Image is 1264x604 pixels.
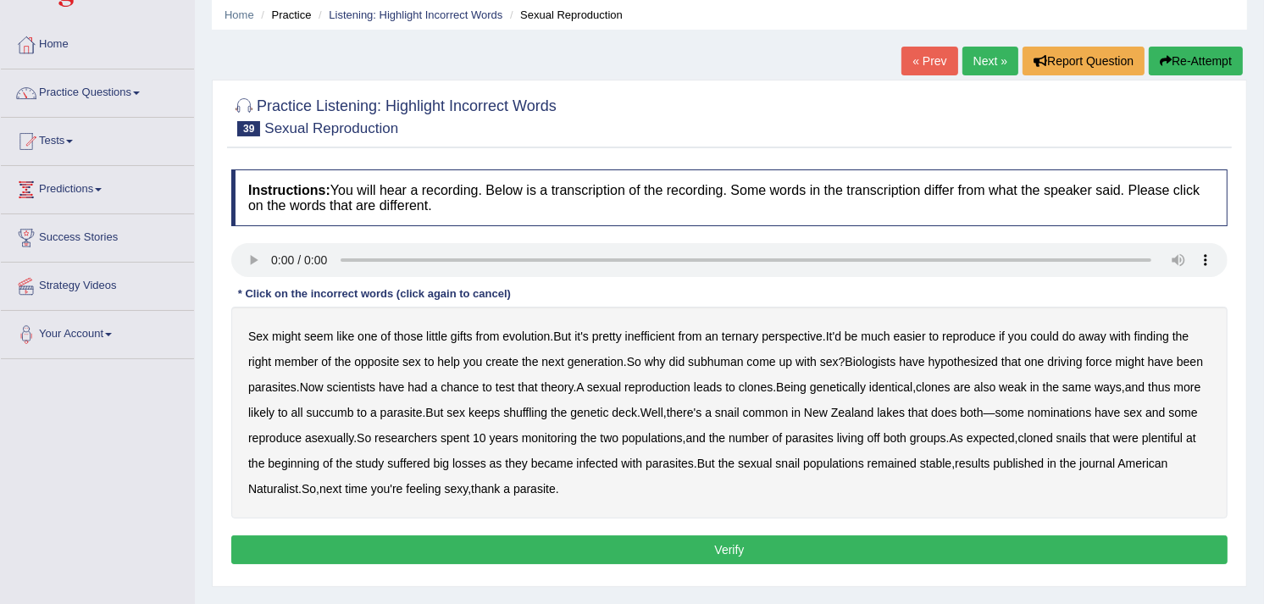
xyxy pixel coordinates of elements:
[1086,355,1112,368] b: force
[884,431,906,445] b: both
[622,431,683,445] b: populations
[1024,355,1044,368] b: one
[394,330,423,343] b: those
[434,457,450,470] b: big
[669,355,685,368] b: did
[304,330,333,343] b: seem
[1018,431,1053,445] b: cloned
[686,431,706,445] b: and
[1148,380,1170,394] b: thus
[804,406,828,419] b: New
[1,118,194,160] a: Tests
[505,457,527,470] b: they
[1056,431,1087,445] b: snails
[522,431,577,445] b: monitoring
[272,330,301,343] b: might
[248,183,330,197] b: Instructions:
[587,380,621,394] b: sexual
[1008,330,1028,343] b: you
[1177,355,1203,368] b: been
[709,431,725,445] b: the
[908,406,928,419] b: that
[715,406,740,419] b: snail
[1060,457,1076,470] b: the
[962,47,1018,75] a: Next »
[1186,431,1196,445] b: at
[920,457,951,470] b: stable
[231,169,1228,226] h4: You will hear a recording. Below is a transcription of the recording. Some words in the transcrip...
[305,431,353,445] b: asexually
[967,431,1015,445] b: expected
[916,380,950,394] b: clones
[248,406,274,419] b: likely
[796,355,817,368] b: with
[531,457,574,470] b: became
[877,406,905,419] b: lakes
[424,355,435,368] b: to
[541,355,563,368] b: next
[358,330,377,343] b: one
[592,330,622,343] b: pretty
[775,457,800,470] b: snail
[257,7,311,23] li: Practice
[999,380,1027,394] b: weak
[1168,406,1197,419] b: some
[496,380,515,394] b: test
[471,482,500,496] b: thank
[380,406,423,419] b: parasite
[1123,406,1142,419] b: sex
[627,355,641,368] b: So
[335,355,351,368] b: the
[518,380,537,394] b: that
[441,431,469,445] b: spent
[1,166,194,208] a: Predictions
[319,482,341,496] b: next
[371,482,403,496] b: you're
[624,380,690,394] b: reproduction
[278,406,288,419] b: to
[231,285,518,302] div: * Click on the incorrect words (click again to cancel)
[1134,330,1169,343] b: finding
[1,69,194,112] a: Practice Questions
[1062,330,1076,343] b: do
[291,406,303,419] b: all
[370,406,377,419] b: a
[820,355,839,368] b: sex
[327,380,376,394] b: scientists
[446,406,465,419] b: sex
[323,457,333,470] b: of
[1095,406,1120,419] b: have
[574,330,589,343] b: it's
[1142,431,1183,445] b: plentiful
[576,380,584,394] b: A
[485,355,518,368] b: create
[791,406,801,419] b: in
[931,406,956,419] b: does
[640,406,663,419] b: Well
[568,355,624,368] b: generation
[553,330,571,343] b: But
[894,330,926,343] b: easier
[551,406,567,419] b: the
[482,380,492,394] b: to
[803,457,864,470] b: populations
[1047,457,1056,470] b: in
[380,330,391,343] b: of
[248,380,297,394] b: parasites
[425,406,443,419] b: But
[248,431,302,445] b: reproduce
[345,482,367,496] b: time
[237,121,260,136] span: 39
[705,406,712,419] b: a
[407,380,427,394] b: had
[600,431,618,445] b: two
[1030,380,1039,394] b: in
[810,380,866,394] b: genetically
[901,47,957,75] a: « Prev
[910,431,946,445] b: groups
[738,457,772,470] b: sexual
[826,330,841,343] b: It'd
[248,330,269,343] b: Sex
[694,380,722,394] b: leads
[1125,380,1145,394] b: and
